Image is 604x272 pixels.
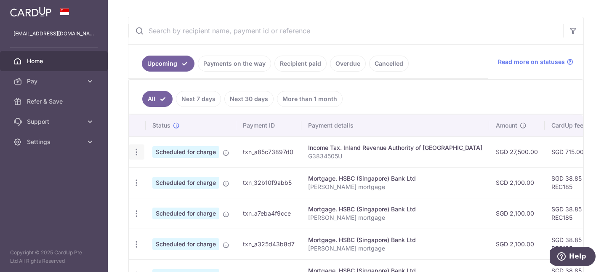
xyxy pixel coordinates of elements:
[236,167,301,198] td: txn_32b10f9abb5
[142,56,194,72] a: Upcoming
[496,121,517,130] span: Amount
[308,152,482,160] p: G3834505U
[236,115,301,136] th: Payment ID
[236,136,301,167] td: txn_a85c73897d0
[498,58,573,66] a: Read more on statuses
[27,138,82,146] span: Settings
[545,229,599,259] td: SGD 38.85 REC185
[489,136,545,167] td: SGD 27,500.00
[308,213,482,222] p: [PERSON_NAME] mortgage
[152,146,219,158] span: Scheduled for charge
[10,7,51,17] img: CardUp
[277,91,343,107] a: More than 1 month
[301,115,489,136] th: Payment details
[27,57,82,65] span: Home
[13,29,94,38] p: [EMAIL_ADDRESS][DOMAIN_NAME]
[27,117,82,126] span: Support
[545,167,599,198] td: SGD 38.85 REC185
[142,91,173,107] a: All
[152,238,219,250] span: Scheduled for charge
[152,121,170,130] span: Status
[551,121,583,130] span: CardUp fee
[198,56,271,72] a: Payments on the way
[489,229,545,259] td: SGD 2,100.00
[489,198,545,229] td: SGD 2,100.00
[236,198,301,229] td: txn_a7eba4f9cce
[545,136,599,167] td: SGD 715.00
[176,91,221,107] a: Next 7 days
[308,183,482,191] p: [PERSON_NAME] mortgage
[274,56,327,72] a: Recipient paid
[308,144,482,152] div: Income Tax. Inland Revenue Authority of [GEOGRAPHIC_DATA]
[308,174,482,183] div: Mortgage. HSBC (Singapore) Bank Ltd
[236,229,301,259] td: txn_a325d43b8d7
[308,205,482,213] div: Mortgage. HSBC (Singapore) Bank Ltd
[545,198,599,229] td: SGD 38.85 REC185
[27,97,82,106] span: Refer & Save
[128,17,563,44] input: Search by recipient name, payment id or reference
[330,56,366,72] a: Overdue
[308,244,482,253] p: [PERSON_NAME] mortgage
[308,236,482,244] div: Mortgage. HSBC (Singapore) Bank Ltd
[152,177,219,189] span: Scheduled for charge
[224,91,274,107] a: Next 30 days
[369,56,409,72] a: Cancelled
[498,58,565,66] span: Read more on statuses
[27,77,82,85] span: Pay
[489,167,545,198] td: SGD 2,100.00
[550,247,596,268] iframe: Opens a widget where you can find more information
[152,208,219,219] span: Scheduled for charge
